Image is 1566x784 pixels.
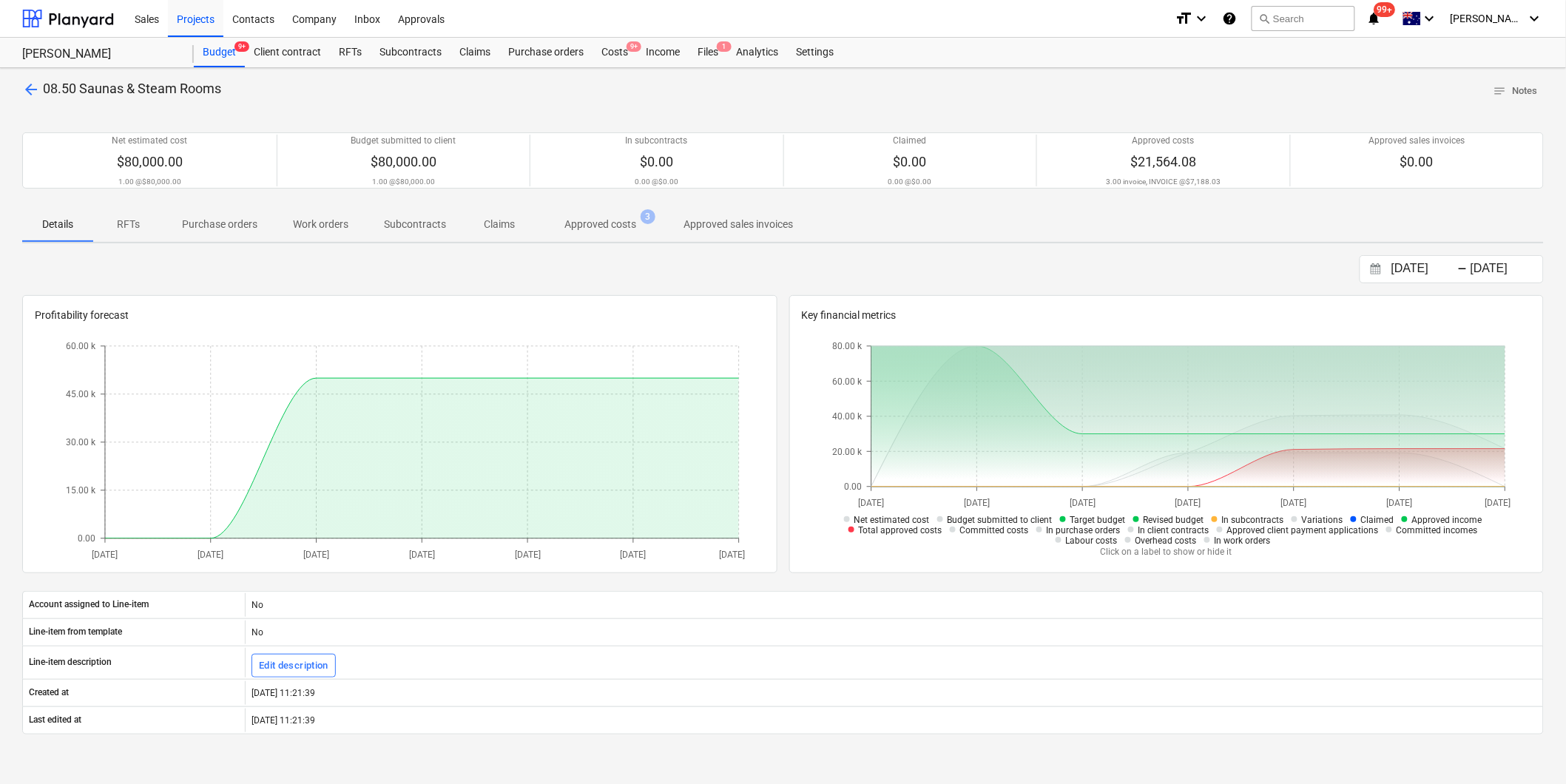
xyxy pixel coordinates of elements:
[66,485,96,496] tspan: 15.00 k
[1387,499,1413,509] tspan: [DATE]
[66,341,96,351] tspan: 60.00 k
[92,550,118,561] tspan: [DATE]
[29,656,112,669] p: Line-item description
[854,515,929,525] span: Net estimated cost
[564,217,636,232] p: Approved costs
[1494,83,1538,100] span: Notes
[118,177,181,186] p: 1.00 @ $80,000.00
[689,38,727,67] div: Files
[35,308,765,323] p: Profitability forecast
[802,308,1532,323] p: Key financial metrics
[194,38,245,67] div: Budget
[1301,515,1343,525] span: Variations
[1363,261,1388,278] button: Interact with the calendar and add the check-in date for your trip.
[245,709,1543,732] div: [DATE] 11:21:39
[22,47,176,62] div: [PERSON_NAME]
[117,154,183,169] span: $80,000.00
[245,593,1543,617] div: No
[1396,525,1477,535] span: Committed incomes
[894,135,927,147] p: Claimed
[252,654,336,677] button: Edit description
[832,341,863,351] tspan: 80.00 k
[1070,515,1125,525] span: Target budget
[303,550,329,561] tspan: [DATE]
[1400,154,1434,169] span: $0.00
[727,38,787,67] a: Analytics
[515,550,541,561] tspan: [DATE]
[29,714,81,726] p: Last edited at
[1368,135,1465,147] p: Approved sales invoices
[330,38,371,67] a: RFTs
[1175,499,1201,509] tspan: [DATE]
[499,38,593,67] a: Purchase orders
[832,376,863,387] tspan: 60.00 k
[832,411,863,422] tspan: 40.00 k
[1106,177,1221,186] p: 3.00 invoice, INVOICE @ $7,188.03
[245,681,1543,705] div: [DATE] 11:21:39
[66,389,96,399] tspan: 45.00 k
[372,177,435,186] p: 1.00 @ $80,000.00
[894,154,927,169] span: $0.00
[1388,259,1464,280] input: Start Date
[1281,499,1307,509] tspan: [DATE]
[959,525,1028,535] span: Committed costs
[450,38,499,67] a: Claims
[1458,265,1468,274] div: -
[684,217,793,232] p: Approved sales invoices
[245,38,330,67] a: Client contract
[689,38,727,67] a: Files1
[245,621,1543,644] div: No
[22,81,40,98] span: arrow_back
[1214,535,1270,546] span: In work orders
[888,177,932,186] p: 0.00 @ $0.00
[787,38,843,67] a: Settings
[844,481,862,492] tspan: 0.00
[1135,535,1196,546] span: Overhead costs
[1226,525,1378,535] span: Approved client payment applications
[371,38,450,67] div: Subcontracts
[409,550,435,561] tspan: [DATE]
[859,499,885,509] tspan: [DATE]
[832,447,863,457] tspan: 20.00 k
[29,626,122,638] p: Line-item from template
[198,550,223,561] tspan: [DATE]
[29,686,69,699] p: Created at
[1133,135,1195,147] p: Approved costs
[1492,713,1566,784] iframe: Chat Widget
[641,209,655,224] span: 3
[293,217,348,232] p: Work orders
[1070,499,1096,509] tspan: [DATE]
[482,217,517,232] p: Claims
[1065,535,1117,546] span: Labour costs
[1138,525,1209,535] span: In client contracts
[66,437,96,447] tspan: 30.00 k
[40,217,75,232] p: Details
[947,515,1052,525] span: Budget submitted to client
[1411,515,1482,525] span: Approved income
[593,38,637,67] a: Costs9+
[640,154,673,169] span: $0.00
[637,38,689,67] a: Income
[78,533,95,544] tspan: 0.00
[1143,515,1204,525] span: Revised budget
[827,546,1505,558] p: Click on a label to show or hide it
[719,550,745,561] tspan: [DATE]
[1468,259,1543,280] input: End Date
[384,217,446,232] p: Subcontracts
[259,658,328,675] div: Edit description
[43,81,221,96] span: 08.50 Saunas & Steam Rooms
[112,135,187,147] p: Net estimated cost
[1130,154,1196,169] span: $21,564.08
[351,135,456,147] p: Budget submitted to client
[1488,80,1544,103] button: Notes
[371,154,436,169] span: $80,000.00
[29,598,149,611] p: Account assigned to Line-item
[965,499,990,509] tspan: [DATE]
